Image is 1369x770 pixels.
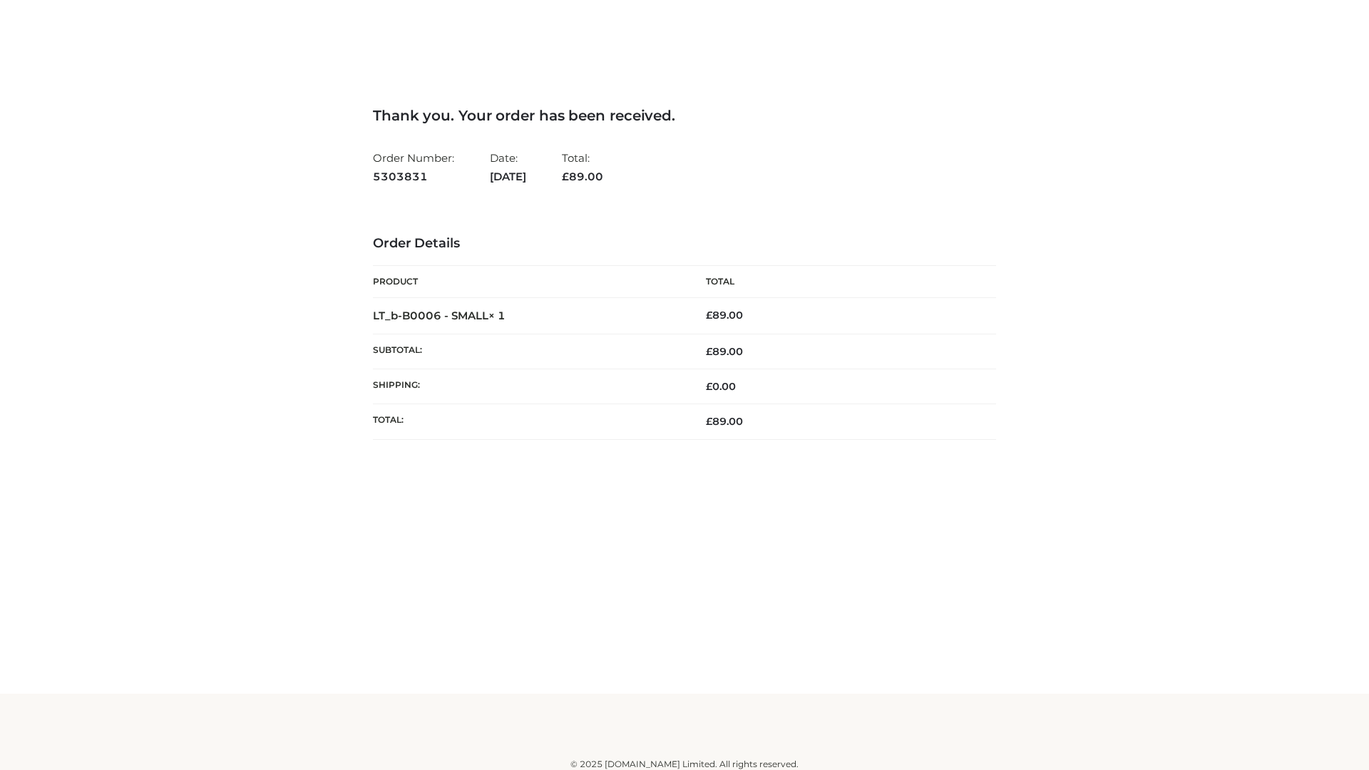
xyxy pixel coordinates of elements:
[373,145,454,189] li: Order Number:
[706,380,736,393] bdi: 0.00
[373,107,996,124] h3: Thank you. Your order has been received.
[373,236,996,252] h3: Order Details
[706,309,743,322] bdi: 89.00
[490,168,526,186] strong: [DATE]
[562,145,603,189] li: Total:
[373,334,684,369] th: Subtotal:
[373,266,684,298] th: Product
[684,266,996,298] th: Total
[373,404,684,439] th: Total:
[373,168,454,186] strong: 5303831
[562,170,569,183] span: £
[706,309,712,322] span: £
[373,309,506,322] strong: LT_b-B0006 - SMALL
[373,369,684,404] th: Shipping:
[706,415,712,428] span: £
[706,380,712,393] span: £
[706,345,743,358] span: 89.00
[490,145,526,189] li: Date:
[706,415,743,428] span: 89.00
[562,170,603,183] span: 89.00
[706,345,712,358] span: £
[488,309,506,322] strong: × 1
